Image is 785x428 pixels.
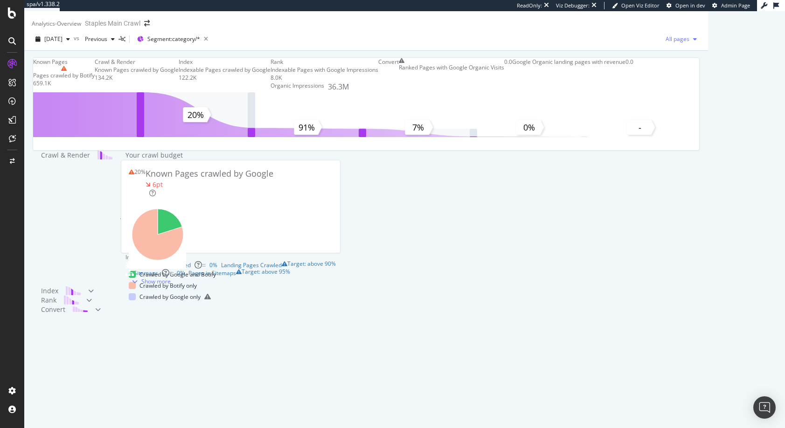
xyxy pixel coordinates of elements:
img: block-icon [73,305,88,314]
div: Staples Main Crawl [85,19,140,28]
img: block-icon [66,286,81,295]
div: Indexable Pages crawled by Google [179,66,271,74]
button: All pages [662,32,701,47]
text: 91% [299,122,315,133]
div: Convert [41,305,65,314]
div: 20% [134,168,146,197]
div: Rank [41,296,56,305]
div: warning label [282,261,336,269]
div: Known Pages crawled by Google [146,168,273,180]
text: 20% [188,109,204,120]
div: 134.2K [95,74,179,82]
div: 0.0 [504,58,512,92]
div: 0.0 [625,58,633,92]
button: Show more [125,277,174,286]
button: Segment:category/* [133,32,212,47]
div: Convert [378,58,399,66]
span: All pages [662,35,689,43]
button: [DATE] [32,32,74,47]
span: Open Viz Editor [621,2,660,9]
div: Indexable Pages with Google Impressions [271,66,378,74]
div: Known Pages [33,58,68,66]
text: 0% [523,122,535,133]
div: Crawl & Render [41,151,90,286]
div: 8.0K [271,74,378,82]
div: 36.3M [328,82,349,92]
div: Viz Debugger: [556,2,590,9]
img: block-icon [97,151,112,159]
span: Open in dev [675,2,705,9]
div: Known Pages crawled by Google [95,66,179,74]
div: Index [41,286,58,296]
div: Pages crawled by Botify [33,71,95,79]
div: Crawl & Render [95,58,135,66]
text: - [639,122,641,133]
span: vs [74,34,81,42]
a: Open in dev [667,2,705,9]
a: Admin Page [712,2,750,9]
text: 7% [412,122,424,133]
div: warning label [236,269,290,277]
span: Segment: category/* [147,35,200,43]
div: Ranked Pages with Google Organic Visits [399,63,504,71]
span: Crawled by Google and Botify [139,269,216,280]
div: 122.2K [179,74,271,82]
div: Google Organic landing pages with revenue [512,58,625,66]
img: Equal [169,272,173,275]
div: 659.1K [33,79,95,87]
span: 2025 Oct. 3rd [44,35,63,43]
img: block-icon [64,296,79,304]
div: Improve Crawl Budget [125,253,336,261]
a: Open Viz Editor [612,2,660,9]
div: Open Intercom Messenger [753,396,776,419]
span: Previous [81,35,107,43]
a: SitemapsEqual0%Pages in Sitemapswarning label [125,269,336,277]
div: ReadOnly: [517,2,542,9]
div: arrow-right-arrow-left [144,20,150,27]
img: Equal [202,264,206,267]
div: Index [179,58,193,66]
div: Organic Impressions [271,82,324,92]
div: Show more [141,277,171,285]
div: Rank [271,58,283,66]
svg: A chart. [129,197,186,269]
a: Landing Page CrawledEqual0%Landing Pages Crawledwarning label [125,261,336,269]
div: 6pt [153,180,163,189]
button: Previous [81,32,118,47]
div: Your crawl budget [125,151,183,160]
div: Analytics - Overview [32,20,81,28]
span: Crawled by Google only [139,291,201,303]
span: Admin Page [721,2,750,9]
